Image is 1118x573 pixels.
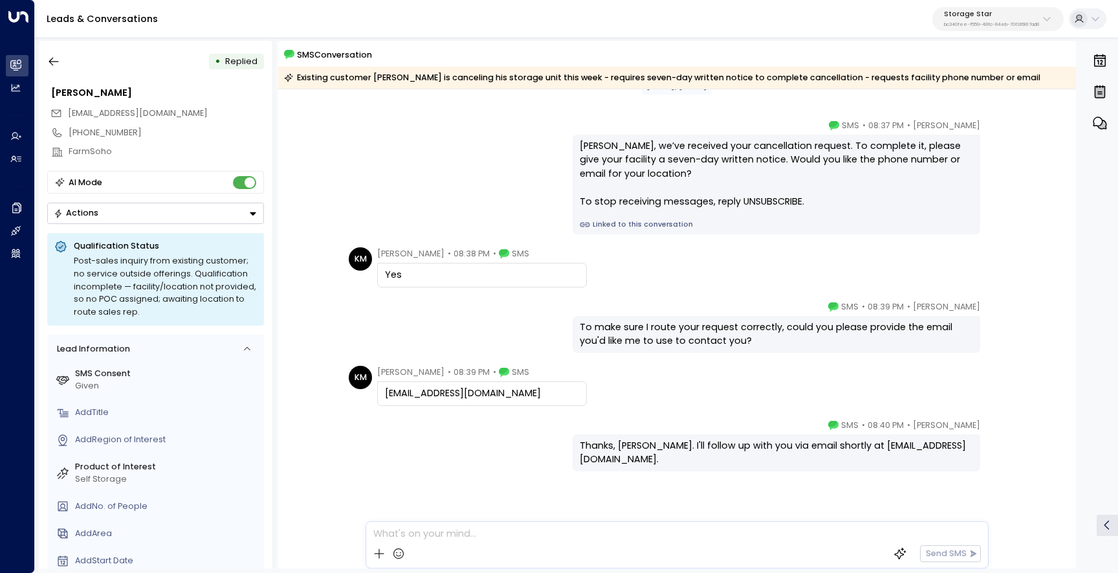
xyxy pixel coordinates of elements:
img: 120_headshot.jpg [985,300,1009,324]
label: Product of Interest [75,461,259,473]
span: SMS Conversation [297,48,372,62]
span: [PERSON_NAME] [913,119,980,132]
p: Qualification Status [74,240,257,252]
span: • [493,366,496,379]
span: SMS [512,366,529,379]
div: Post-sales inquiry from existing customer; no service outside offerings. Qualification incomplete... [74,254,257,319]
div: [EMAIL_ADDRESS][DOMAIN_NAME] [385,387,579,401]
span: SMS [512,247,529,260]
div: AddRegion of Interest [75,434,259,446]
div: AddStart Date [75,555,259,567]
span: 08:37 PM [868,119,904,132]
span: [PERSON_NAME] [913,300,980,313]
span: Replied [225,56,258,67]
span: • [862,300,865,313]
div: [PERSON_NAME], we’ve received your cancellation request. To complete it, please give your facilit... [580,139,973,209]
div: Yes [385,268,579,282]
span: 08:39 PM [868,300,904,313]
span: 08:39 PM [454,366,490,379]
div: Lead Information [52,343,129,355]
span: • [448,366,451,379]
p: Storage Star [944,10,1039,18]
label: SMS Consent [75,368,259,380]
img: 120_headshot.jpg [985,419,1009,442]
div: Given [75,380,259,392]
div: To make sure I route your request correctly, could you please provide the email you'd like me to ... [580,320,973,348]
button: Actions [47,203,264,224]
span: SMS [842,119,859,132]
span: [PERSON_NAME] [377,247,444,260]
div: [PHONE_NUMBER] [69,127,264,139]
div: AddTitle [75,407,259,419]
div: Self Storage [75,473,259,486]
button: Storage Starbc340fee-f559-48fc-84eb-70f3f6817ad8 [932,7,1064,31]
span: prgolden@aol.com [68,107,208,120]
span: • [862,119,866,132]
div: • [215,51,221,72]
div: AddArea [75,528,259,540]
div: Existing customer [PERSON_NAME] is canceling his storage unit this week - requires seven-day writ... [284,71,1040,84]
span: • [907,119,910,132]
img: 120_headshot.jpg [985,119,1009,142]
div: [PERSON_NAME] [51,86,264,100]
span: [PERSON_NAME] [377,366,444,379]
span: • [907,300,910,313]
a: Leads & Conversations [47,12,158,25]
span: • [862,419,865,432]
div: FarmSoho [69,146,264,158]
span: SMS [841,300,859,313]
span: • [907,419,910,432]
span: [PERSON_NAME] [913,419,980,432]
a: Linked to this conversation [580,219,973,230]
span: • [448,247,451,260]
p: bc340fee-f559-48fc-84eb-70f3f6817ad8 [944,22,1039,27]
span: 08:40 PM [868,419,904,432]
span: 08:38 PM [454,247,490,260]
span: SMS [841,419,859,432]
div: KM [349,366,372,389]
span: [EMAIL_ADDRESS][DOMAIN_NAME] [68,107,208,118]
div: Thanks, [PERSON_NAME]. I'll follow up with you via email shortly at [EMAIL_ADDRESS][DOMAIN_NAME]. [580,439,973,467]
div: AI Mode [69,176,102,189]
div: AddNo. of People [75,500,259,513]
div: Button group with a nested menu [47,203,264,224]
div: Actions [54,208,98,218]
span: • [493,247,496,260]
div: KM [349,247,372,271]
